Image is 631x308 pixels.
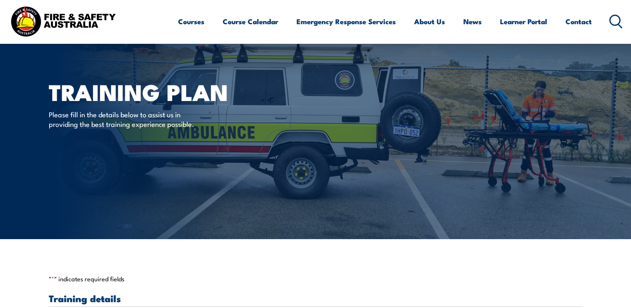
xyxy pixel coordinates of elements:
[463,10,482,33] a: News
[49,82,255,101] h1: Training plan
[223,10,278,33] a: Course Calendar
[49,109,201,129] p: Please fill in the details below to assist us in providing the best training experience possible.
[414,10,445,33] a: About Us
[49,293,583,303] h3: Training details
[49,275,583,283] p: " " indicates required fields
[297,10,396,33] a: Emergency Response Services
[500,10,547,33] a: Learner Portal
[178,10,204,33] a: Courses
[566,10,592,33] a: Contact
